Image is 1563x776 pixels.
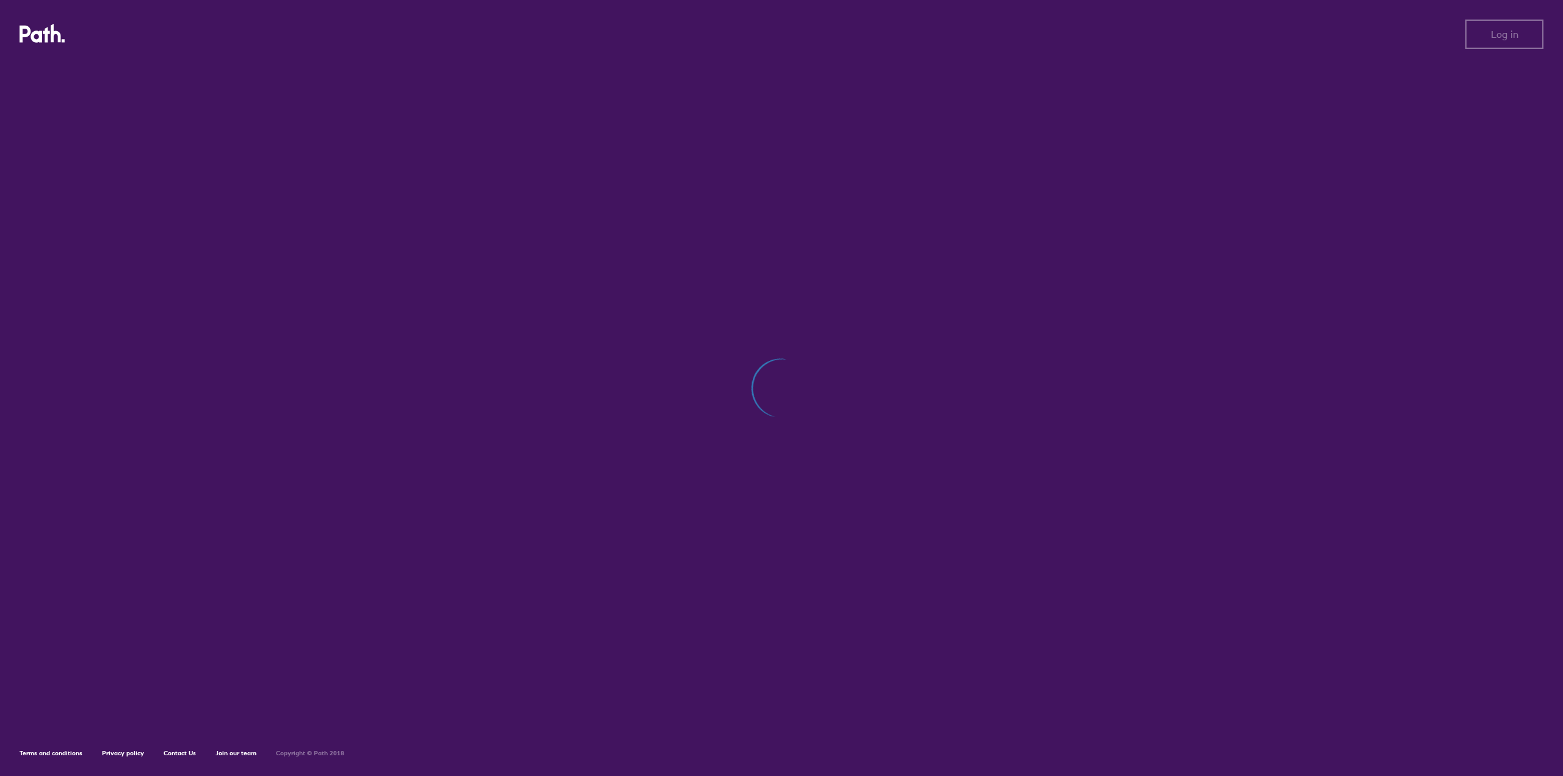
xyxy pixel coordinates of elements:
a: Join our team [216,749,256,757]
span: Log in [1491,29,1518,40]
a: Contact Us [164,749,196,757]
a: Privacy policy [102,749,144,757]
a: Terms and conditions [20,749,82,757]
h6: Copyright © Path 2018 [276,750,344,757]
button: Log in [1465,20,1543,49]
